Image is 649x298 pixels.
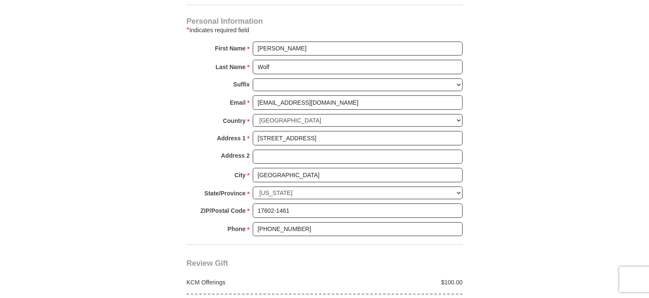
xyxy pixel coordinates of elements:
div: Indicates required field [186,25,463,35]
strong: Country [223,115,246,127]
strong: Suffix [233,78,250,90]
div: $100.00 [324,278,467,287]
span: Review Gift [186,259,228,267]
strong: ZIP/Postal Code [200,205,246,217]
strong: City [234,169,245,181]
strong: Phone [228,223,246,235]
strong: State/Province [204,187,245,199]
strong: Last Name [216,61,246,73]
strong: Address 2 [221,150,250,162]
div: KCM Offerings [182,278,325,287]
strong: First Name [215,42,245,54]
strong: Email [230,97,245,109]
h4: Personal Information [186,18,463,25]
strong: Address 1 [217,132,246,144]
